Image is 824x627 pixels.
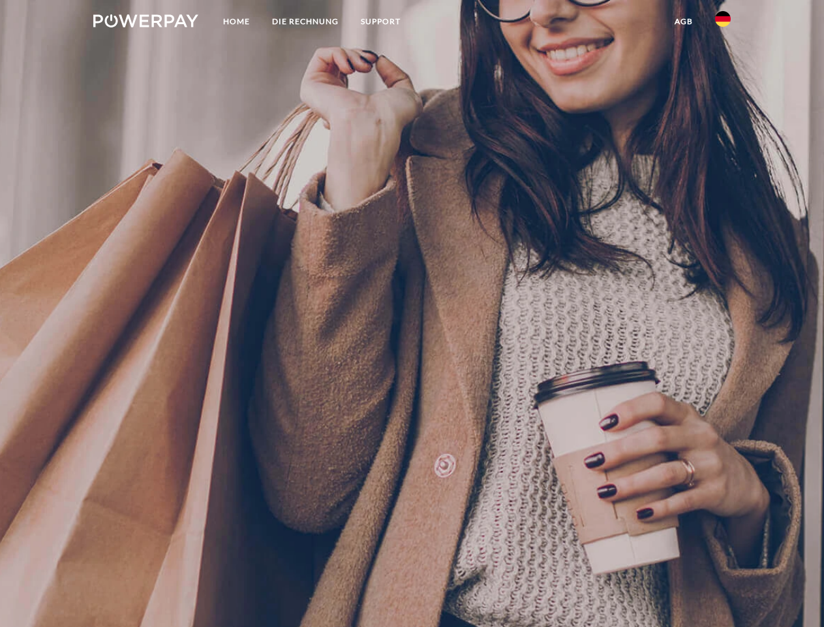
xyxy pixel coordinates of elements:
[664,10,704,33] a: agb
[715,11,731,27] img: de
[93,14,198,27] img: logo-powerpay-white.svg
[261,10,350,33] a: DIE RECHNUNG
[350,10,412,33] a: SUPPORT
[212,10,261,33] a: Home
